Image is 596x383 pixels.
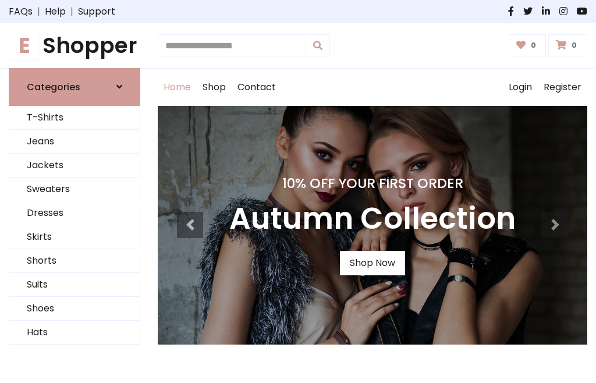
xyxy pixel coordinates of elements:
span: | [33,5,45,19]
a: Register [538,69,587,106]
a: 0 [548,34,587,56]
h6: Categories [27,81,80,93]
span: 0 [569,40,580,51]
a: Categories [9,68,140,106]
span: E [9,30,40,61]
a: Shoes [9,297,140,321]
a: FAQs [9,5,33,19]
a: Login [503,69,538,106]
a: Sweaters [9,178,140,201]
a: Jeans [9,130,140,154]
a: Home [158,69,197,106]
a: Dresses [9,201,140,225]
span: | [66,5,78,19]
a: Help [45,5,66,19]
a: EShopper [9,33,140,59]
a: Hats [9,321,140,345]
h3: Autumn Collection [229,201,516,237]
a: Contact [232,69,282,106]
a: Shorts [9,249,140,273]
h4: 10% Off Your First Order [229,175,516,191]
a: 0 [509,34,547,56]
a: Suits [9,273,140,297]
a: Jackets [9,154,140,178]
a: T-Shirts [9,106,140,130]
a: Shop Now [340,251,405,275]
h1: Shopper [9,33,140,59]
a: Support [78,5,115,19]
span: 0 [528,40,539,51]
a: Shop [197,69,232,106]
a: Skirts [9,225,140,249]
